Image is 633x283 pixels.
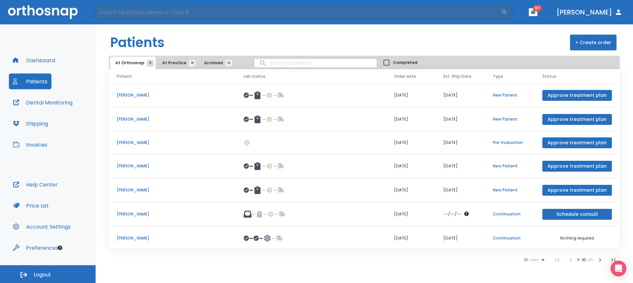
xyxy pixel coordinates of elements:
[542,90,612,101] button: Approve treatment plan
[147,60,154,67] span: 11
[533,5,542,12] span: 97
[493,73,503,79] span: Type
[493,211,527,217] p: Continuation
[436,83,485,107] td: [DATE]
[386,83,436,107] td: [DATE]
[493,92,527,98] p: New Patient
[542,137,612,148] button: Approve treatment plan
[436,107,485,131] td: [DATE]
[8,5,78,19] img: Orthosnap
[117,73,132,79] span: Patient
[386,202,436,226] td: [DATE]
[587,257,593,263] span: of 11
[542,235,612,241] p: Nothing required
[443,211,461,217] p: --/--/--
[57,245,63,251] div: Tooltip anchor
[443,211,477,217] div: The date will be available after approving treatment plan
[244,73,265,79] span: Lab status
[386,131,436,154] td: [DATE]
[542,114,612,125] button: Approve treatment plan
[117,211,228,217] p: [PERSON_NAME]
[542,73,556,79] span: Status
[542,185,612,196] button: Approve treatment plan
[94,6,501,19] input: Search by Patient Name or Case #
[226,60,232,67] span: 16
[493,187,527,193] p: New Patient
[9,52,59,68] button: Dashboard
[9,116,52,131] button: Shipping
[611,261,626,276] div: Open Intercom Messenger
[542,209,612,220] button: Schedule consult
[436,226,485,250] td: [DATE]
[436,154,485,178] td: [DATE]
[386,178,436,202] td: [DATE]
[9,177,62,192] button: Help Center
[9,95,76,110] button: Dental Monitoring
[162,60,192,66] span: At Practice
[542,161,612,172] button: Approve treatment plan
[9,137,51,153] button: Invoices
[386,154,436,178] td: [DATE]
[9,198,53,213] button: Price List
[9,73,51,89] button: Patients
[493,163,527,169] p: New Patient
[9,219,75,235] button: Account Settings
[117,116,228,122] p: [PERSON_NAME]
[554,6,625,18] button: [PERSON_NAME]
[117,140,228,146] p: [PERSON_NAME]
[493,116,527,122] p: New Patient
[117,163,228,169] p: [PERSON_NAME]
[528,258,539,262] span: rows
[386,226,436,250] td: [DATE]
[110,33,165,52] h1: Patients
[524,258,528,262] span: 10
[254,57,377,70] input: search
[577,257,587,263] span: 1 - 10
[436,178,485,202] td: [DATE]
[110,57,235,69] div: tabs
[115,60,150,66] span: At Orthosnap
[117,92,228,98] p: [PERSON_NAME]
[443,73,471,79] span: Est. Ship Date
[493,140,527,146] p: Pre-Evaluation
[117,235,228,241] p: [PERSON_NAME]
[570,35,617,50] button: + Create order
[436,131,485,154] td: [DATE]
[9,240,62,256] button: Preferences
[493,235,527,241] p: Continuation
[393,60,417,66] span: Completed
[34,271,51,278] span: Logout
[386,107,436,131] td: [DATE]
[204,60,229,66] span: Archived
[117,187,228,193] p: [PERSON_NAME]
[189,60,196,67] span: 19
[394,73,416,79] span: Order date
